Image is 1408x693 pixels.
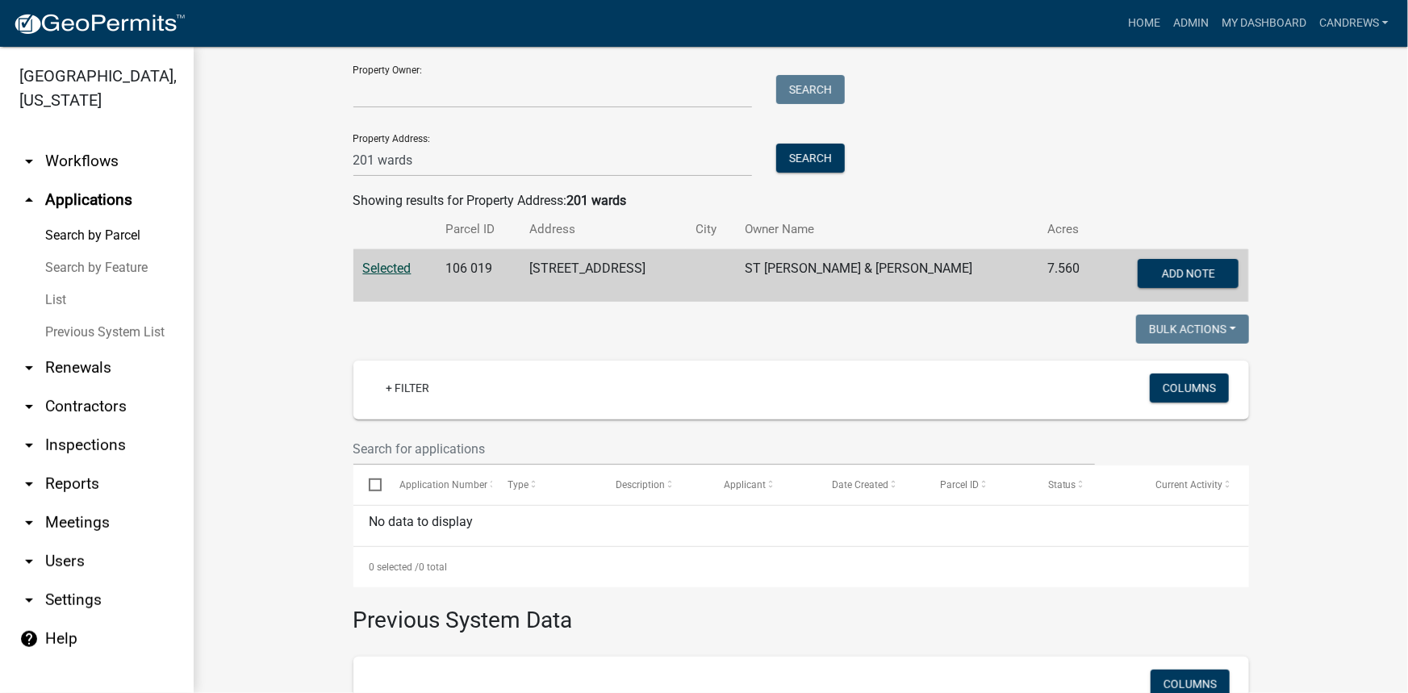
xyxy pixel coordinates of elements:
[940,479,979,491] span: Parcel ID
[1048,479,1076,491] span: Status
[19,190,39,210] i: arrow_drop_up
[1122,8,1167,39] a: Home
[373,374,442,403] a: + Filter
[363,261,412,276] a: Selected
[369,561,419,573] span: 0 selected /
[19,513,39,532] i: arrow_drop_down
[19,436,39,455] i: arrow_drop_down
[776,75,845,104] button: Search
[1038,249,1101,303] td: 7.560
[1167,8,1215,39] a: Admin
[736,211,1038,248] th: Owner Name
[708,465,817,504] datatable-header-cell: Applicant
[353,432,1096,465] input: Search for applications
[1150,374,1229,403] button: Columns
[567,193,627,208] strong: 201 wards
[353,191,1249,211] div: Showing results for Property Address:
[817,465,925,504] datatable-header-cell: Date Created
[1038,211,1101,248] th: Acres
[19,397,39,416] i: arrow_drop_down
[399,479,487,491] span: Application Number
[1313,8,1395,39] a: candrews
[492,465,600,504] datatable-header-cell: Type
[1162,267,1215,280] span: Add Note
[1033,465,1141,504] datatable-header-cell: Status
[925,465,1033,504] datatable-header-cell: Parcel ID
[436,249,520,303] td: 106 019
[616,479,665,491] span: Description
[520,211,687,248] th: Address
[520,249,687,303] td: [STREET_ADDRESS]
[736,249,1038,303] td: ST [PERSON_NAME] & [PERSON_NAME]
[686,211,735,248] th: City
[1138,259,1239,288] button: Add Note
[600,465,708,504] datatable-header-cell: Description
[724,479,766,491] span: Applicant
[19,629,39,649] i: help
[776,144,845,173] button: Search
[19,591,39,610] i: arrow_drop_down
[353,547,1249,587] div: 0 total
[353,506,1249,546] div: No data to display
[1141,465,1249,504] datatable-header-cell: Current Activity
[353,587,1249,637] h3: Previous System Data
[1215,8,1313,39] a: My Dashboard
[19,552,39,571] i: arrow_drop_down
[508,479,529,491] span: Type
[384,465,492,504] datatable-header-cell: Application Number
[19,358,39,378] i: arrow_drop_down
[1136,315,1249,344] button: Bulk Actions
[1156,479,1223,491] span: Current Activity
[832,479,888,491] span: Date Created
[19,152,39,171] i: arrow_drop_down
[353,465,384,504] datatable-header-cell: Select
[19,474,39,494] i: arrow_drop_down
[436,211,520,248] th: Parcel ID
